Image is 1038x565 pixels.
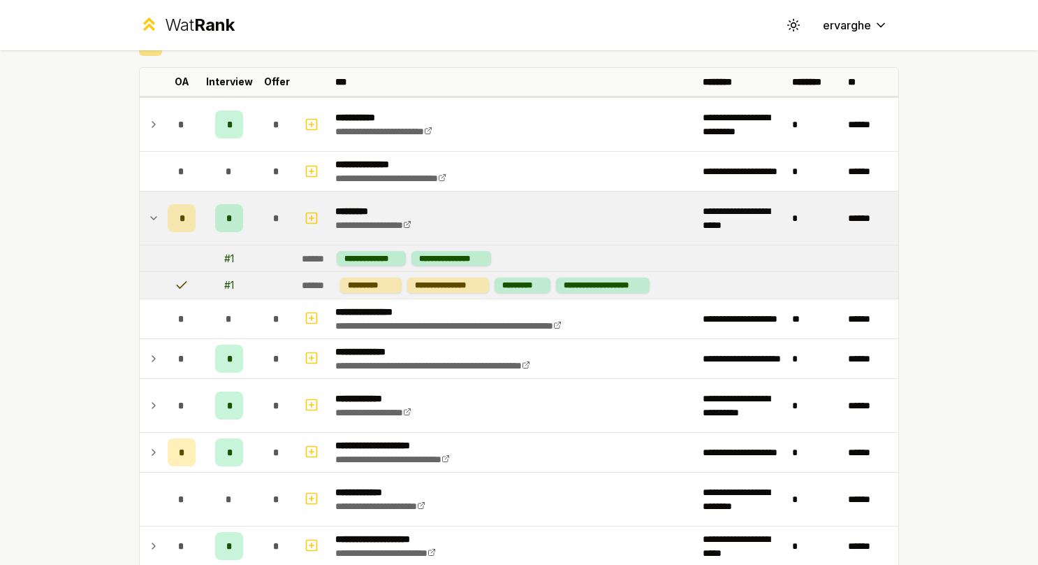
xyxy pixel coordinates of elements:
a: WatRank [139,14,235,36]
span: Rank [194,15,235,35]
div: Wat [165,14,235,36]
p: Interview [206,75,253,89]
div: # 1 [224,252,234,266]
p: Offer [264,75,290,89]
p: OA [175,75,189,89]
div: # 1 [224,278,234,292]
span: ervarghe [823,17,871,34]
button: ervarghe [812,13,899,38]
